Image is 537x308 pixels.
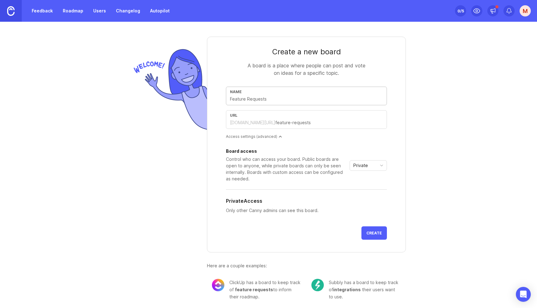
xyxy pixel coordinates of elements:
[146,5,173,16] a: Autopilot
[455,5,466,16] button: 0/5
[457,7,464,15] div: 0 /5
[230,96,383,102] input: Feature Requests
[59,5,87,16] a: Roadmap
[230,89,383,94] div: Name
[244,62,369,77] div: A board is a place where people can post and vote on ideas for a specific topic.
[207,262,406,269] div: Here are a couple examples:
[311,279,324,291] img: c104e91677ce72f6b937eb7b5afb1e94.png
[7,6,15,16] img: Canny Home
[229,279,301,300] div: ClickUp has a board to keep track of to inform their roadmap.
[226,134,387,139] div: Access settings (advanced)
[226,156,347,182] div: Control who can access your board. Public boards are open to anyone, while private boards can onl...
[89,5,110,16] a: Users
[226,149,347,153] div: Board access
[131,47,207,133] img: welcome-img-178bf9fb836d0a1529256ffe415d7085.png
[366,231,382,235] span: Create
[333,287,361,292] span: integrations
[275,119,383,126] input: feature-requests
[226,197,262,205] h5: Private Access
[377,163,387,168] svg: toggle icon
[212,279,224,291] img: 8cacae02fdad0b0645cb845173069bf5.png
[226,207,387,214] p: Only other Canny admins can see this board.
[520,5,531,16] button: M
[235,287,273,292] span: feature requests
[329,279,401,300] div: Subbly has a board to keep track of their users want to use.
[230,120,275,126] div: [DOMAIN_NAME][URL]
[516,287,531,302] div: Open Intercom Messenger
[230,113,383,118] div: url
[361,226,387,240] button: Create
[28,5,57,16] a: Feedback
[226,47,387,57] div: Create a new board
[353,162,368,169] span: Private
[112,5,144,16] a: Changelog
[350,160,387,171] div: toggle menu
